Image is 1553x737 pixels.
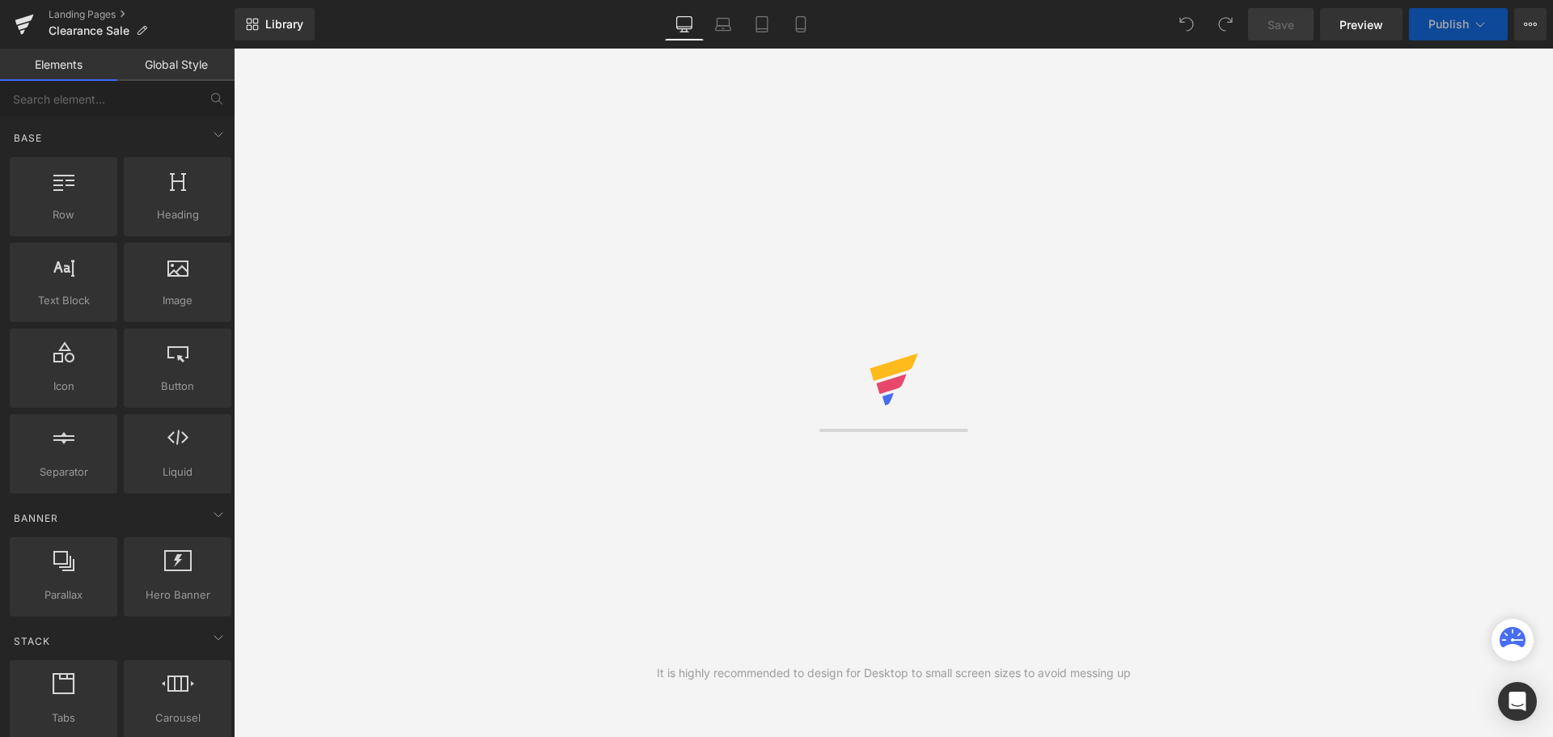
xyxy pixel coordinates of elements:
button: More [1514,8,1547,40]
span: Carousel [129,709,226,726]
span: Row [15,206,112,223]
span: Library [265,17,303,32]
span: Banner [12,510,60,526]
span: Stack [12,633,52,649]
span: Icon [15,378,112,395]
button: Redo [1209,8,1242,40]
a: Desktop [665,8,704,40]
span: Save [1267,16,1294,33]
button: Publish [1409,8,1508,40]
span: Base [12,130,44,146]
a: Global Style [117,49,235,81]
button: Undo [1170,8,1203,40]
span: Button [129,378,226,395]
span: Text Block [15,292,112,309]
a: Mobile [781,8,820,40]
span: Clearance Sale [49,24,129,37]
span: Publish [1428,18,1469,31]
span: Heading [129,206,226,223]
a: Preview [1320,8,1403,40]
a: New Library [235,8,315,40]
a: Tablet [743,8,781,40]
span: Tabs [15,709,112,726]
span: Preview [1339,16,1383,33]
span: Image [129,292,226,309]
span: Separator [15,464,112,481]
span: Liquid [129,464,226,481]
a: Landing Pages [49,8,235,21]
span: Hero Banner [129,587,226,604]
div: Open Intercom Messenger [1498,682,1537,721]
div: It is highly recommended to design for Desktop to small screen sizes to avoid messing up [657,664,1131,682]
a: Laptop [704,8,743,40]
span: Parallax [15,587,112,604]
